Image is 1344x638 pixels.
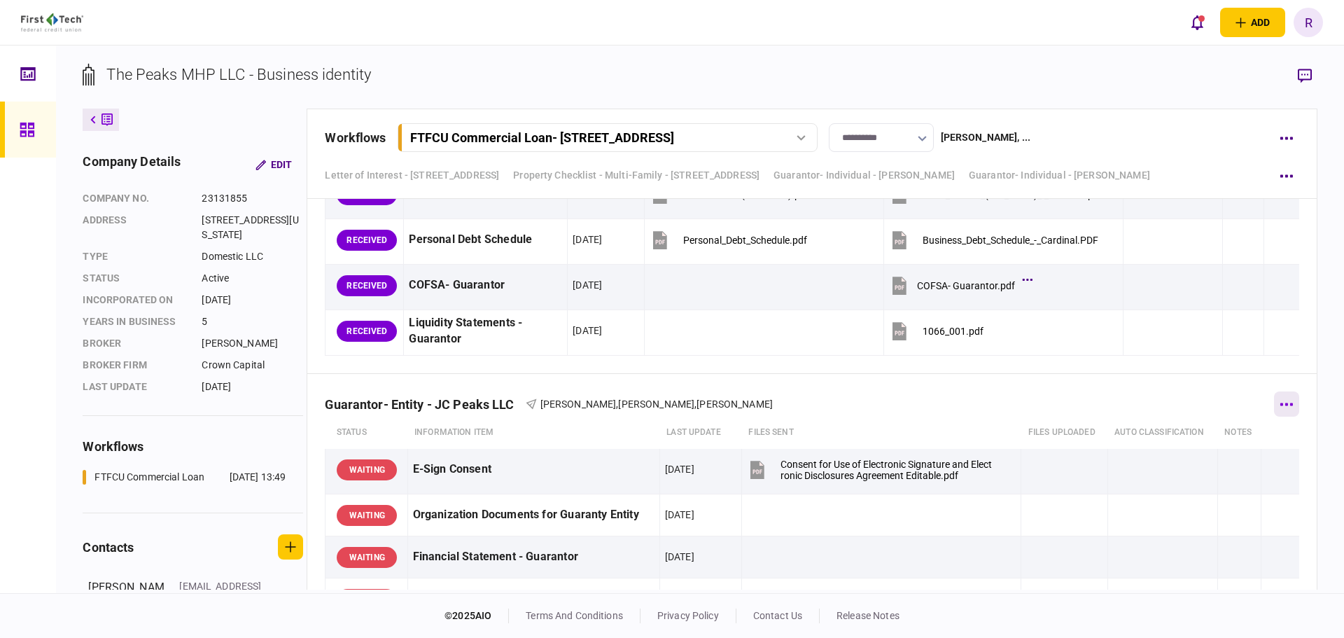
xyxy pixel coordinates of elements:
[83,293,188,307] div: incorporated on
[325,168,499,183] a: Letter of Interest - [STREET_ADDRESS]
[753,610,802,621] a: contact us
[94,470,204,485] div: FTFCU Commercial Loan
[650,224,807,256] button: Personal_Debt_Schedule.pdf
[337,589,397,610] div: WAITING
[1217,417,1261,449] th: notes
[337,230,397,251] div: RECEIVED
[683,235,807,246] div: Personal_Debt_Schedule.pdf
[202,271,303,286] div: Active
[202,358,303,373] div: Crown Capital
[325,397,525,412] div: Guarantor- Entity - JC Peaks LLC
[444,609,509,623] div: © 2025 AIO
[202,213,303,242] div: [STREET_ADDRESS][US_STATE]
[1182,8,1212,37] button: open notifications list
[83,152,181,177] div: company details
[337,275,397,296] div: RECEIVED
[1294,8,1323,37] button: R
[413,499,654,531] div: Organization Documents for Guaranty Entity
[244,152,303,177] button: Edit
[230,470,286,485] div: [DATE] 13:49
[741,417,1021,449] th: files sent
[337,547,397,568] div: WAITING
[616,398,618,410] span: ,
[659,417,741,449] th: last update
[836,610,899,621] a: release notes
[21,13,83,32] img: client company logo
[83,213,188,242] div: address
[83,470,286,485] a: FTFCU Commercial Loan[DATE] 13:49
[202,336,303,351] div: [PERSON_NAME]
[337,321,397,342] div: RECEIVED
[202,191,303,206] div: 23131855
[83,538,134,557] div: contacts
[83,249,188,264] div: Type
[941,130,1030,145] div: [PERSON_NAME] , ...
[202,293,303,307] div: [DATE]
[657,610,719,621] a: privacy policy
[780,459,992,481] div: Consent for Use of Electronic Signature and Electronic Disclosures Agreement Editable.pdf
[665,508,694,522] div: [DATE]
[413,541,654,573] div: Financial Statement - Guarantor
[407,417,659,449] th: Information item
[665,462,694,476] div: [DATE]
[202,249,303,264] div: Domestic LLC
[665,550,694,564] div: [DATE]
[747,454,992,485] button: Consent for Use of Electronic Signature and Electronic Disclosures Agreement Editable.pdf
[179,579,270,609] div: [EMAIL_ADDRESS][DOMAIN_NAME]
[573,278,602,292] div: [DATE]
[573,233,602,247] div: [DATE]
[1220,8,1285,37] button: open adding identity options
[410,130,674,145] div: FTFCU Commercial Loan - [STREET_ADDRESS]
[413,454,654,485] div: E-Sign Consent
[106,63,371,86] div: The Peaks MHP LLC - Business identity
[573,324,602,338] div: [DATE]
[513,168,759,183] a: Property Checklist - Multi-Family - [STREET_ADDRESS]
[409,270,562,301] div: COFSA- Guarantor
[325,128,386,147] div: workflows
[694,398,696,410] span: ,
[409,224,562,256] div: Personal Debt Schedule
[83,314,188,329] div: years in business
[923,326,983,337] div: 1066_001.pdf
[83,437,303,456] div: workflows
[83,271,188,286] div: status
[409,315,562,347] div: Liquidity Statements - Guarantor
[325,417,407,449] th: status
[696,398,773,410] span: [PERSON_NAME]
[773,168,955,183] a: Guarantor- Individual - [PERSON_NAME]
[889,270,1029,301] button: COFSA- Guarantor.pdf
[337,459,397,480] div: WAITING
[413,583,654,615] div: Tax Return - Guarantor
[889,315,983,347] button: 1066_001.pdf
[540,398,617,410] span: [PERSON_NAME]
[83,380,188,394] div: last update
[337,505,397,526] div: WAITING
[1107,417,1217,449] th: auto classification
[969,168,1150,183] a: Guarantor- Individual - [PERSON_NAME]
[917,280,1015,291] div: COFSA- Guarantor.pdf
[889,224,1098,256] button: Business_Debt_Schedule_-_Cardinal.PDF
[202,314,303,329] div: 5
[526,610,623,621] a: terms and conditions
[83,358,188,373] div: broker firm
[1021,417,1107,449] th: Files uploaded
[398,123,818,152] button: FTFCU Commercial Loan- [STREET_ADDRESS]
[83,191,188,206] div: company no.
[202,380,303,394] div: [DATE]
[618,398,694,410] span: [PERSON_NAME]
[923,235,1098,246] div: Business_Debt_Schedule_-_Cardinal.PDF
[83,336,188,351] div: Broker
